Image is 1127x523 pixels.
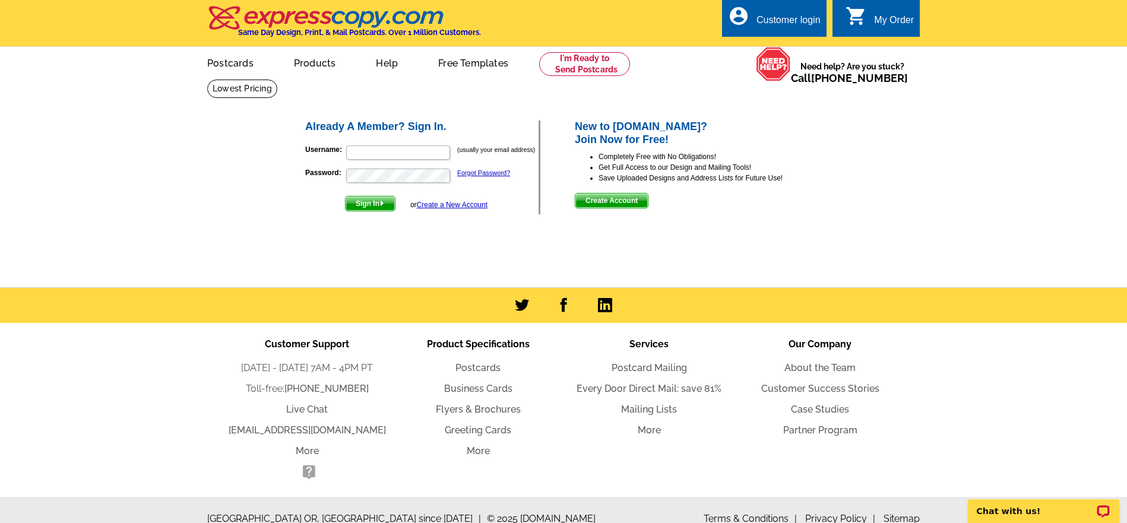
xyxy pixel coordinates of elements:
[275,48,355,76] a: Products
[436,404,521,415] a: Flyers & Brochures
[629,338,669,350] span: Services
[783,424,857,436] a: Partner Program
[284,383,369,394] a: [PHONE_NUMBER]
[599,162,824,173] li: Get Full Access to our Design and Mailing Tools!
[410,199,487,210] div: or
[638,424,661,436] a: More
[575,193,648,208] button: Create Account
[238,28,481,37] h4: Same Day Design, Print, & Mail Postcards. Over 1 Million Customers.
[846,5,867,27] i: shopping_cart
[599,151,824,162] li: Completely Free with No Obligations!
[419,48,527,76] a: Free Templates
[345,196,395,211] button: Sign In
[784,362,856,373] a: About the Team
[457,169,510,176] a: Forgot Password?
[305,167,345,178] label: Password:
[207,14,481,37] a: Same Day Design, Print, & Mail Postcards. Over 1 Million Customers.
[305,121,539,134] h2: Already A Member? Sign In.
[960,486,1127,523] iframe: LiveChat chat widget
[457,146,535,153] small: (usually your email address)
[265,338,349,350] span: Customer Support
[811,72,908,84] a: [PHONE_NUMBER]
[728,13,821,28] a: account_circle Customer login
[379,201,385,206] img: button-next-arrow-white.png
[791,72,908,84] span: Call
[221,361,392,375] li: [DATE] - [DATE] 7AM - 4PM PT
[467,445,490,457] a: More
[789,338,851,350] span: Our Company
[846,13,914,28] a: shopping_cart My Order
[455,362,501,373] a: Postcards
[756,15,821,31] div: Customer login
[444,383,512,394] a: Business Cards
[296,445,319,457] a: More
[761,383,879,394] a: Customer Success Stories
[577,383,721,394] a: Every Door Direct Mail: save 81%
[791,61,914,84] span: Need help? Are you stuck?
[445,424,511,436] a: Greeting Cards
[357,48,417,76] a: Help
[305,144,345,155] label: Username:
[427,338,530,350] span: Product Specifications
[575,121,824,146] h2: New to [DOMAIN_NAME]? Join Now for Free!
[286,404,328,415] a: Live Chat
[599,173,824,183] li: Save Uploaded Designs and Address Lists for Future Use!
[791,404,849,415] a: Case Studies
[728,5,749,27] i: account_circle
[612,362,687,373] a: Postcard Mailing
[756,47,791,81] img: help
[229,424,386,436] a: [EMAIL_ADDRESS][DOMAIN_NAME]
[621,404,677,415] a: Mailing Lists
[417,201,487,209] a: Create a New Account
[221,382,392,396] li: Toll-free:
[874,15,914,31] div: My Order
[188,48,273,76] a: Postcards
